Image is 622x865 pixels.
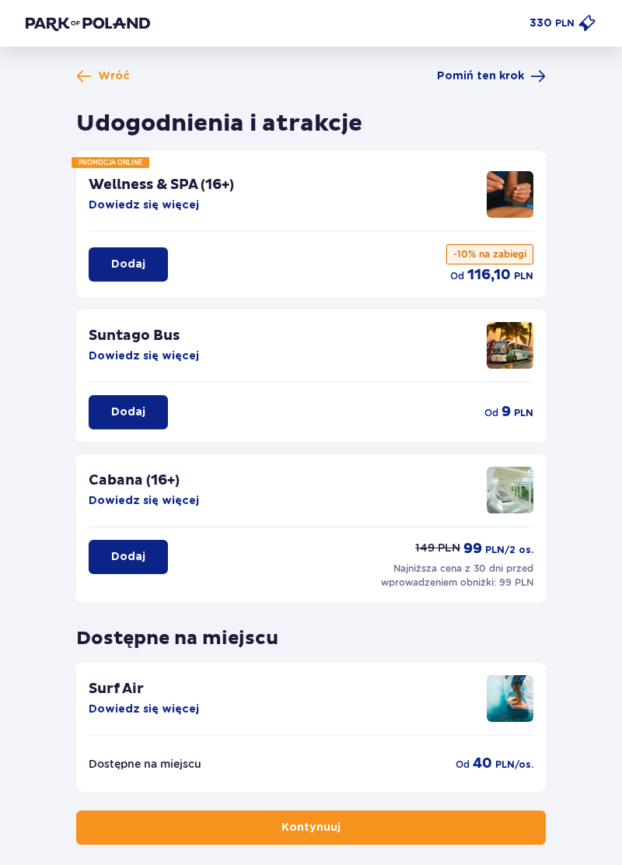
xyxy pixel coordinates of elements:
span: Pomiń ten krok [437,68,524,84]
img: attraction [487,467,533,513]
button: Dodaj [89,540,168,574]
button: Dowiedz się więcej [89,198,199,213]
p: Kontynuuj [281,820,341,835]
button: Dowiedz się więcej [89,493,199,509]
span: 40 [473,755,492,773]
p: Dostępne na miejscu [89,756,201,772]
h1: Udogodnienia i atrakcje [76,109,362,138]
p: -10% na zabiegi [446,244,533,264]
span: PLN [514,269,533,283]
p: Suntago Bus [89,327,180,345]
p: PLN [555,16,575,30]
button: Kontynuuj [76,811,546,845]
p: Dodaj [111,257,145,272]
p: Najniższa cena z 30 dni przed wprowadzeniem obniżki: 99 PLN [378,562,533,590]
span: 9 [501,403,511,422]
span: Wróć [98,68,130,84]
p: 330 [529,16,552,31]
img: attraction [487,675,533,722]
span: 116,10 [467,266,511,285]
a: Pomiń ten krok [437,68,546,84]
p: Cabana (16+) [89,471,180,490]
button: Dodaj [89,395,168,429]
div: PROMOCJA ONLINE [72,157,149,168]
span: 99 [463,540,482,559]
button: Dowiedz się więcej [89,348,199,364]
button: Dodaj [89,247,168,282]
p: Surf Air [89,680,144,699]
p: 149 PLN [415,540,460,555]
p: Dodaj [111,549,145,565]
button: Dowiedz się więcej [89,702,199,717]
span: od [456,758,470,772]
span: PLN [514,406,533,420]
p: Wellness & SPA (16+) [89,176,234,194]
img: attraction [487,322,533,369]
img: attraction [487,171,533,218]
span: PLN /os. [495,758,533,772]
a: Wróć [76,68,130,84]
p: Dodaj [111,404,145,420]
span: PLN /2 os. [485,543,533,557]
img: Park of Poland logo [26,16,150,31]
span: od [450,269,464,283]
p: Dostępne na miejscu [76,615,278,650]
span: od [484,406,498,420]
